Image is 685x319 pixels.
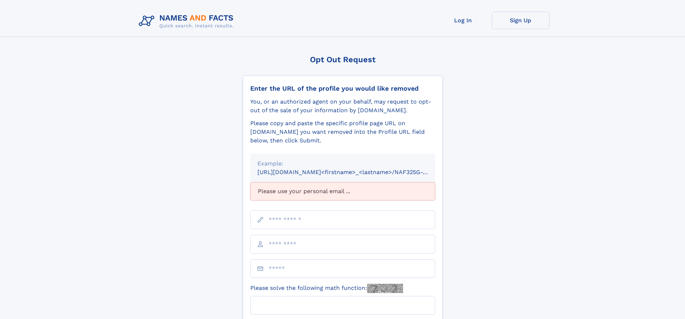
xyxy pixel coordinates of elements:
small: [URL][DOMAIN_NAME]<firstname>_<lastname>/NAF325G-xxxxxxxx [257,169,449,176]
label: Please solve the following math function: [250,284,403,293]
div: Please use your personal email ... [250,182,435,200]
div: Example: [257,159,428,168]
div: Enter the URL of the profile you would like removed [250,85,435,92]
a: Sign Up [492,12,549,29]
div: Please copy and paste the specific profile page URL on [DOMAIN_NAME] you want removed into the Pr... [250,119,435,145]
div: You, or an authorized agent on your behalf, may request to opt-out of the sale of your informatio... [250,97,435,115]
div: Opt Out Request [243,55,443,64]
img: Logo Names and Facts [136,12,239,31]
a: Log In [434,12,492,29]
